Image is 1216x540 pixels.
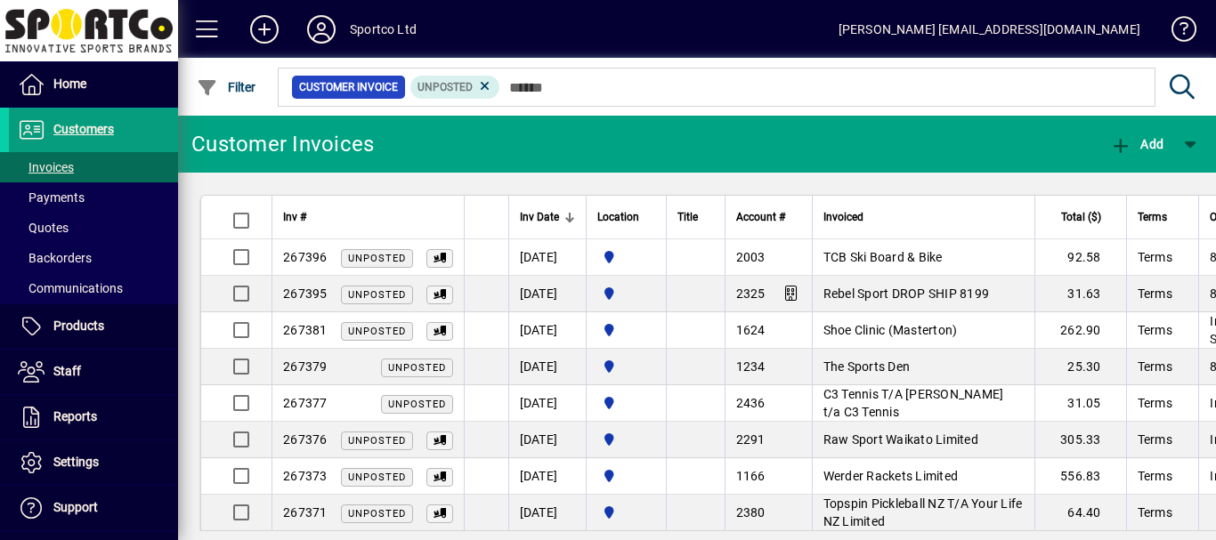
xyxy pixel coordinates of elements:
span: Werder Rackets Limited [823,469,959,483]
button: Profile [293,13,350,45]
span: 1234 [736,359,766,374]
span: Terms [1138,250,1172,264]
span: Payments [18,190,85,205]
span: Sportco Ltd Warehouse [597,393,655,413]
span: 1624 [736,323,766,337]
span: Unposted [417,81,473,93]
span: Location [597,207,639,227]
a: Backorders [9,243,178,273]
a: Products [9,304,178,349]
a: Home [9,62,178,107]
span: Invoiced [823,207,863,227]
mat-chip: Customer Invoice Status: Unposted [410,76,500,99]
span: Unposted [388,362,446,374]
span: 2325 [736,286,766,301]
span: Sportco Ltd Warehouse [597,466,655,486]
span: Sportco Ltd Warehouse [597,503,655,522]
td: 31.05 [1034,385,1126,422]
span: Customers [53,122,114,136]
span: Shoe Clinic (Masterton) [823,323,958,337]
span: Unposted [348,508,406,520]
td: [DATE] [508,276,586,312]
td: 262.90 [1034,312,1126,349]
span: The Sports Den [823,359,911,374]
span: Unposted [348,471,406,483]
td: 64.40 [1034,495,1126,531]
span: Unposted [348,326,406,337]
td: 31.63 [1034,276,1126,312]
span: 267377 [283,396,328,410]
a: Reports [9,395,178,439]
span: Products [53,318,104,333]
span: Staff [53,364,81,378]
td: [DATE] [508,349,586,385]
button: Add [236,13,293,45]
span: 267373 [283,469,328,483]
span: Backorders [18,251,92,265]
span: Filter [197,80,256,94]
span: TCB Ski Board & Bike [823,250,943,264]
a: Communications [9,273,178,303]
td: [DATE] [508,239,586,276]
span: 2380 [736,505,766,520]
span: Raw Sport Waikato Limited [823,432,978,447]
div: Customer Invoices [191,130,374,158]
div: Title [677,207,714,227]
span: Inv # [283,207,306,227]
span: Invoices [18,160,74,174]
div: Inv # [283,207,453,227]
span: Sportco Ltd Warehouse [597,357,655,376]
span: Account # [736,207,785,227]
span: Terms [1138,396,1172,410]
span: Unposted [348,253,406,264]
span: Sportco Ltd Warehouse [597,320,655,340]
span: Unposted [388,399,446,410]
td: 556.83 [1034,458,1126,495]
a: Invoices [9,152,178,182]
span: 267379 [283,359,328,374]
span: Total ($) [1061,207,1101,227]
span: Add [1110,137,1163,151]
span: Terms [1138,323,1172,337]
span: Title [677,207,698,227]
span: Sportco Ltd Warehouse [597,247,655,267]
td: 305.33 [1034,422,1126,458]
td: [DATE] [508,422,586,458]
div: [PERSON_NAME] [EMAIL_ADDRESS][DOMAIN_NAME] [839,15,1140,44]
span: Sportco Ltd Warehouse [597,284,655,303]
a: Settings [9,440,178,485]
span: Unposted [348,435,406,447]
td: [DATE] [508,495,586,531]
span: Inv Date [520,207,559,227]
a: Knowledge Base [1158,4,1194,61]
span: Terms [1138,432,1172,447]
td: [DATE] [508,385,586,422]
span: 2291 [736,432,766,447]
span: Terms [1138,286,1172,301]
span: Rebel Sport DROP SHIP 8199 [823,286,990,301]
span: Support [53,500,98,514]
span: Settings [53,455,99,469]
span: Terms [1138,207,1167,227]
span: Terms [1138,359,1172,374]
div: Invoiced [823,207,1024,227]
span: Quotes [18,221,69,235]
span: Reports [53,409,97,423]
td: [DATE] [508,312,586,349]
a: Payments [9,182,178,213]
a: Support [9,486,178,530]
span: Communications [18,281,123,295]
span: Topspin Pickleball NZ T/A Your Life NZ Limited [823,496,1023,528]
div: Sportco Ltd [350,15,417,44]
a: Staff [9,350,178,394]
span: 267396 [283,250,328,264]
div: Total ($) [1046,207,1117,227]
a: Quotes [9,213,178,243]
span: 267395 [283,286,328,301]
span: Terms [1138,469,1172,483]
div: Location [597,207,655,227]
span: Home [53,77,86,91]
button: Filter [192,71,261,103]
td: 25.30 [1034,349,1126,385]
span: Terms [1138,505,1172,520]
